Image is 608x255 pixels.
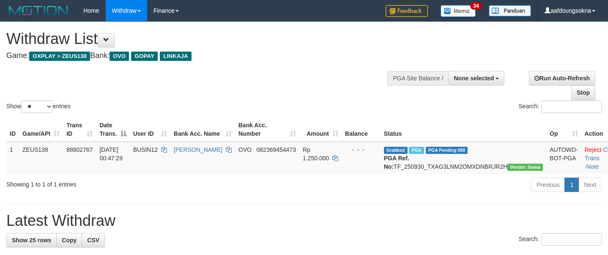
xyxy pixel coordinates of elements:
span: GOPAY [131,52,158,61]
label: Show entries [6,100,71,113]
span: LINKAJA [160,52,192,61]
div: PGA Site Balance / [387,71,448,85]
td: 1 [6,142,19,174]
span: OVO [238,146,252,153]
a: Next [578,178,602,192]
h1: Latest Withdraw [6,212,602,229]
th: User ID: activate to sort column ascending [130,118,170,142]
span: 88802767 [66,146,93,153]
span: BUSIN12 [133,146,158,153]
b: PGA Ref. No: [384,155,409,170]
th: Status [381,118,546,142]
td: TF_250930_TXAG3LNM2OMXDNBRJR2H [381,142,546,174]
a: Run Auto-Refresh [529,71,595,85]
select: Showentries [21,100,53,113]
th: Game/API: activate to sort column ascending [19,118,63,142]
th: Op: activate to sort column ascending [546,118,581,142]
a: CSV [82,233,105,247]
a: Show 25 rows [6,233,57,247]
h4: Game: Bank: [6,52,397,60]
a: Previous [531,178,565,192]
span: [DATE] 00:47:29 [99,146,123,162]
a: [PERSON_NAME] [174,146,222,153]
th: Amount: activate to sort column ascending [299,118,342,142]
span: Copy [62,237,77,244]
h1: Withdraw List [6,30,397,47]
span: CSV [87,237,99,244]
label: Search: [519,233,602,246]
span: Marked by aafsreyleap [409,147,424,154]
img: panduan.png [489,5,531,16]
span: 34 [470,2,482,10]
span: OXPLAY > ZEUS138 [29,52,90,61]
span: Vendor URL: https://trx31.1velocity.biz [507,164,543,171]
span: Rp 1.250.000 [303,146,329,162]
td: ZEUS138 [19,142,63,174]
th: Bank Acc. Number: activate to sort column ascending [235,118,299,142]
a: Note [586,163,599,170]
th: Date Trans.: activate to sort column descending [96,118,129,142]
img: Feedback.jpg [386,5,428,17]
button: None selected [449,71,505,85]
img: Button%20Memo.svg [441,5,476,17]
div: - - - [345,145,377,154]
a: Copy [56,233,82,247]
input: Search: [542,100,602,113]
span: PGA Pending [426,147,468,154]
div: Showing 1 to 1 of 1 entries [6,177,247,189]
a: Stop [571,85,595,100]
th: Balance [342,118,381,142]
span: None selected [454,75,494,82]
label: Search: [519,100,602,113]
img: MOTION_logo.png [6,4,71,17]
th: ID [6,118,19,142]
span: Show 25 rows [12,237,51,244]
th: Bank Acc. Name: activate to sort column ascending [170,118,235,142]
span: Copy 082369454473 to clipboard [257,146,296,153]
th: Trans ID: activate to sort column ascending [63,118,96,142]
input: Search: [542,233,602,246]
a: 1 [564,178,579,192]
td: AUTOWD-BOT-PGA [546,142,581,174]
span: OVO [110,52,129,61]
span: Grabbed [384,147,408,154]
a: Reject [585,146,602,153]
